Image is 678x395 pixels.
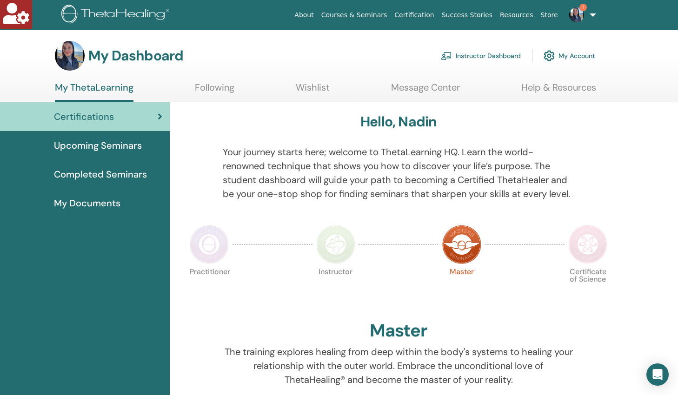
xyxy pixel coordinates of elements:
a: Success Stories [438,7,496,24]
h2: Master [370,320,427,342]
p: Certificate of Science [568,268,607,307]
img: logo.png [61,5,173,26]
p: The training explores healing from deep within the body's systems to healing your relationship wi... [223,345,574,387]
a: Message Center [391,82,460,100]
a: Help & Resources [521,82,596,100]
h3: Hello, Nadin [360,113,437,130]
span: Completed Seminars [54,167,147,181]
span: 1 [579,4,587,11]
span: Upcoming Seminars [54,138,142,152]
a: Courses & Seminars [318,7,391,24]
a: Certification [391,7,438,24]
img: Practitioner [190,225,229,264]
a: About [291,7,317,24]
img: cog.svg [544,48,555,64]
p: Instructor [316,268,355,307]
h3: My Dashboard [88,47,183,64]
p: Practitioner [190,268,229,307]
img: default.jpg [569,7,584,22]
a: My ThetaLearning [55,82,133,102]
a: Wishlist [296,82,330,100]
a: Store [537,7,562,24]
img: Instructor [316,225,355,264]
img: Certificate of Science [568,225,607,264]
a: Instructor Dashboard [441,46,521,66]
p: Your journey starts here; welcome to ThetaLearning HQ. Learn the world-renowned technique that sh... [223,145,574,201]
img: chalkboard-teacher.svg [441,52,452,60]
img: default.jpg [55,41,85,71]
p: Master [442,268,481,307]
img: Master [442,225,481,264]
a: My Account [544,46,595,66]
div: Open Intercom Messenger [646,363,669,386]
span: Certifications [54,110,114,124]
a: Resources [496,7,537,24]
a: Following [195,82,234,100]
span: My Documents [54,196,120,210]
